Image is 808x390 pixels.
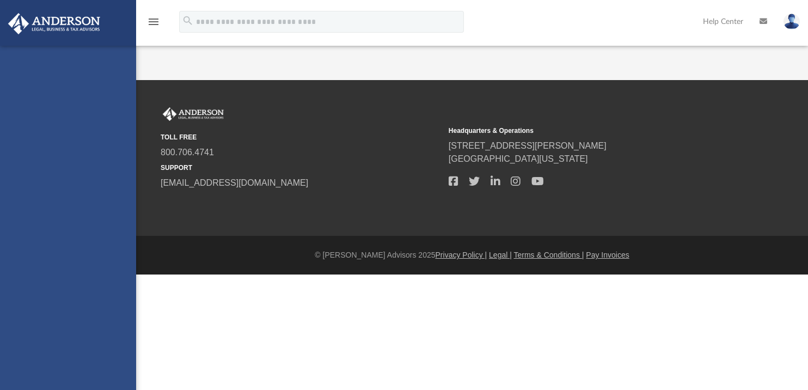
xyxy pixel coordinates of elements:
img: Anderson Advisors Platinum Portal [161,107,226,121]
i: menu [147,15,160,28]
img: Anderson Advisors Platinum Portal [5,13,103,34]
img: User Pic [783,14,800,29]
small: SUPPORT [161,163,441,173]
small: Headquarters & Operations [449,126,729,136]
a: Pay Invoices [586,251,629,259]
a: Legal | [489,251,512,259]
a: Terms & Conditions | [514,251,584,259]
a: [STREET_ADDRESS][PERSON_NAME] [449,141,607,150]
a: Privacy Policy | [436,251,487,259]
a: [EMAIL_ADDRESS][DOMAIN_NAME] [161,178,308,187]
small: TOLL FREE [161,132,441,142]
a: [GEOGRAPHIC_DATA][US_STATE] [449,154,588,163]
i: search [182,15,194,27]
a: 800.706.4741 [161,148,214,157]
div: © [PERSON_NAME] Advisors 2025 [136,249,808,261]
a: menu [147,21,160,28]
